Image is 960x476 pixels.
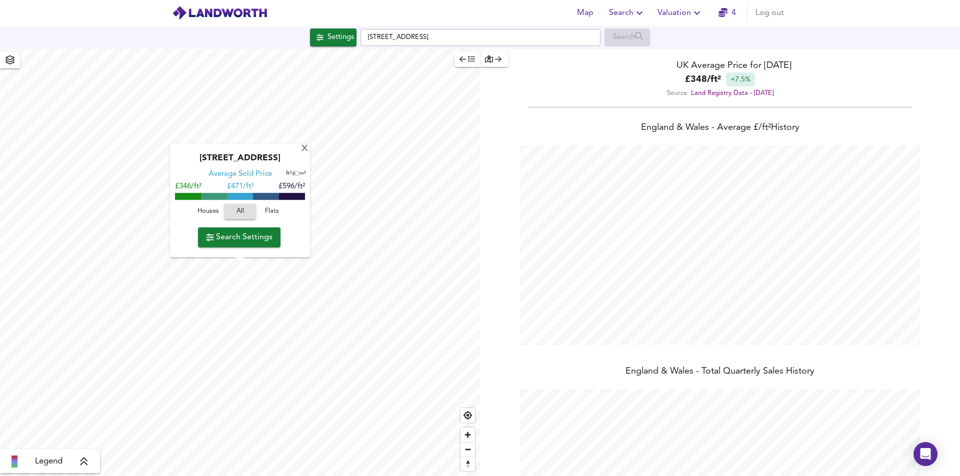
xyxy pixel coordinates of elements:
[609,6,645,20] span: Search
[460,443,475,457] span: Zoom out
[480,59,960,72] div: UK Average Price for [DATE]
[480,86,960,100] div: Source:
[192,204,224,220] button: Houses
[310,28,356,46] button: Settings
[480,121,960,135] div: England & Wales - Average £/ ft² History
[691,90,773,96] a: Land Registry Data - [DATE]
[327,31,354,44] div: Settings
[198,227,280,247] button: Search Settings
[913,442,937,466] div: Open Intercom Messenger
[685,73,721,86] b: £ 348 / ft²
[360,29,600,46] input: Enter a location...
[286,171,291,177] span: ft²
[657,6,703,20] span: Valuation
[229,206,251,218] span: All
[604,28,650,46] div: Enable a Source before running a Search
[227,183,253,191] span: £ 471/ft²
[300,144,309,154] div: X
[718,6,736,20] a: 4
[194,206,221,218] span: Houses
[278,183,305,191] span: £596/ft²
[755,6,784,20] span: Log out
[711,3,743,23] button: 4
[460,408,475,423] button: Find my location
[573,6,597,20] span: Map
[751,3,788,23] button: Log out
[175,183,201,191] span: £346/ft²
[299,171,306,177] span: m²
[726,72,755,86] div: +7.5%
[256,204,288,220] button: Flats
[605,3,649,23] button: Search
[258,206,285,218] span: Flats
[480,365,960,379] div: England & Wales - Total Quarterly Sales History
[460,442,475,457] button: Zoom out
[172,5,267,20] img: logo
[310,28,356,46] div: Click to configure Search Settings
[35,456,62,468] span: Legend
[653,3,707,23] button: Valuation
[175,154,305,170] div: [STREET_ADDRESS]
[460,457,475,471] button: Reset bearing to north
[224,204,256,220] button: All
[569,3,601,23] button: Map
[460,428,475,442] button: Zoom in
[208,170,272,180] div: Average Sold Price
[206,230,272,244] span: Search Settings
